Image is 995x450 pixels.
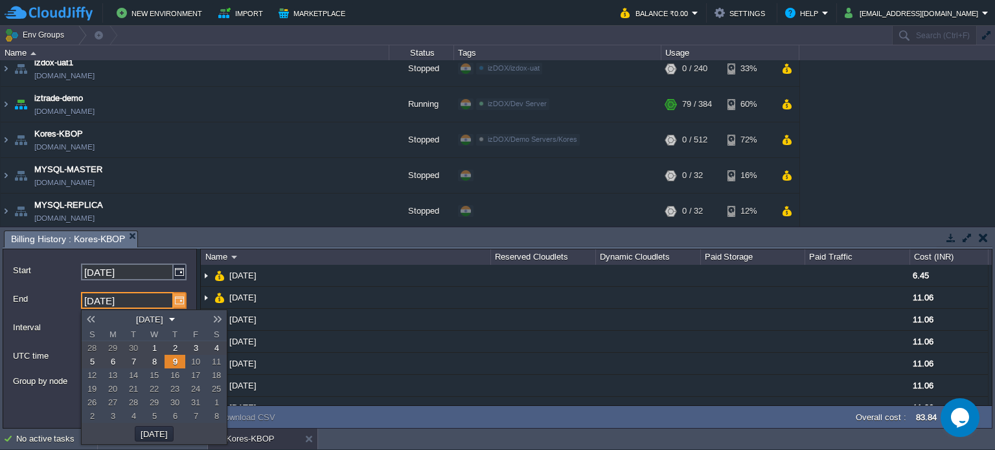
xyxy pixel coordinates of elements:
[34,56,73,69] span: izdox-uat1
[11,231,125,247] span: Billing History : Kores-KBOP
[165,368,185,382] td: The date in this field must be equal to or before 09-10-2025
[87,370,97,380] span: 12
[165,409,185,423] a: 6
[206,409,227,423] td: The date in this field must be equal to or before 09-10-2025
[185,409,206,423] a: 7
[206,341,227,355] a: 4
[206,382,227,396] td: The date in this field must be equal to or before 09-10-2025
[90,411,95,421] span: 2
[913,381,933,390] span: 11.06
[621,5,692,21] button: Balance ₹0.00
[34,105,95,118] span: [DOMAIN_NAME]
[170,370,179,380] span: 16
[102,368,123,382] a: 13
[662,45,799,60] div: Usage
[845,5,982,21] button: [EMAIL_ADDRESS][DOMAIN_NAME]
[488,100,547,107] span: izDOX/Dev Server
[206,328,227,341] span: S
[727,51,770,86] div: 33%
[165,355,185,368] a: 9
[150,398,159,407] span: 29
[173,411,177,421] span: 6
[228,336,258,347] a: [DATE]
[228,402,258,413] span: [DATE]
[144,382,165,396] a: 22
[191,384,200,394] span: 24
[144,396,165,409] a: 29
[16,429,97,449] div: No active tasks
[165,382,185,396] td: The date in this field must be equal to or before 09-10-2025
[102,355,123,368] a: 6
[214,265,225,286] img: AMDAwAAAACH5BAEAAAAALAAAAAABAAEAAAICRAEAOw==
[144,341,165,355] a: 1
[165,328,185,341] span: T
[34,128,83,141] a: Kores-KBOP
[102,396,123,409] a: 27
[132,411,136,421] span: 4
[727,122,770,157] div: 72%
[214,309,225,330] img: AMDAwAAAACH5BAEAAAAALAAAAAABAAEAAAICRAEAOw==
[165,396,185,409] td: The date in this field must be equal to or before 09-10-2025
[228,314,258,325] a: [DATE]
[173,357,177,366] span: 9
[218,5,267,21] button: Import
[206,368,227,382] a: 18
[82,341,102,355] a: 28
[228,358,258,369] span: [DATE]
[123,382,144,396] td: The date in this field must be equal to or before 09-10-2025
[214,411,219,421] span: 8
[206,396,227,409] a: 1
[201,265,211,286] img: AMDAwAAAACH5BAEAAAAALAAAAAABAAEAAAICRAEAOw==
[102,382,123,396] a: 20
[129,384,138,394] span: 21
[913,315,933,324] span: 11.06
[123,396,144,409] td: The date in this field must be equal to or before 09-10-2025
[108,384,117,394] span: 20
[13,349,155,363] label: UTC time
[87,384,97,394] span: 19
[34,212,95,225] span: [DOMAIN_NAME]
[389,158,454,193] div: Stopped
[682,194,703,229] div: 0 / 32
[913,337,933,346] span: 11.06
[1,158,11,193] img: AMDAwAAAACH5BAEAAAAALAAAAAABAAEAAAICRAEAOw==
[82,368,102,382] td: The date in this field must be equal to or before 09-10-2025
[82,328,102,341] span: S
[191,357,200,366] span: 10
[132,357,136,366] span: 7
[144,328,165,341] span: W
[185,355,206,368] td: The date in this field must be equal to or before 09-10-2025
[123,355,144,368] a: 7
[144,409,165,423] td: The date in this field must be equal to or before 09-10-2025
[185,355,206,368] a: 10
[82,355,102,368] a: 5
[194,411,198,421] span: 7
[206,409,227,423] a: 8
[389,122,454,157] div: Stopped
[389,194,454,229] div: Stopped
[123,396,144,409] a: 28
[170,384,179,394] span: 23
[82,409,102,423] td: The date in this field must be equal to or before 09-10-2025
[34,69,95,82] span: [DOMAIN_NAME]
[102,368,123,382] td: The date in this field must be equal to or before 09-10-2025
[12,87,30,122] img: AMDAwAAAACH5BAEAAAAALAAAAAABAAEAAAICRAEAOw==
[727,87,770,122] div: 60%
[129,398,138,407] span: 28
[123,382,144,396] a: 21
[1,122,11,157] img: AMDAwAAAACH5BAEAAAAALAAAAAABAAEAAAICRAEAOw==
[191,398,200,407] span: 31
[34,92,83,105] a: iztrade-demo
[206,382,227,396] a: 25
[214,398,219,407] span: 1
[34,199,103,212] span: MYSQL-REPLICA
[390,45,453,60] div: Status
[165,396,185,409] a: 30
[87,398,97,407] span: 26
[228,292,258,303] a: [DATE]
[212,370,221,380] span: 18
[202,249,490,265] div: Name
